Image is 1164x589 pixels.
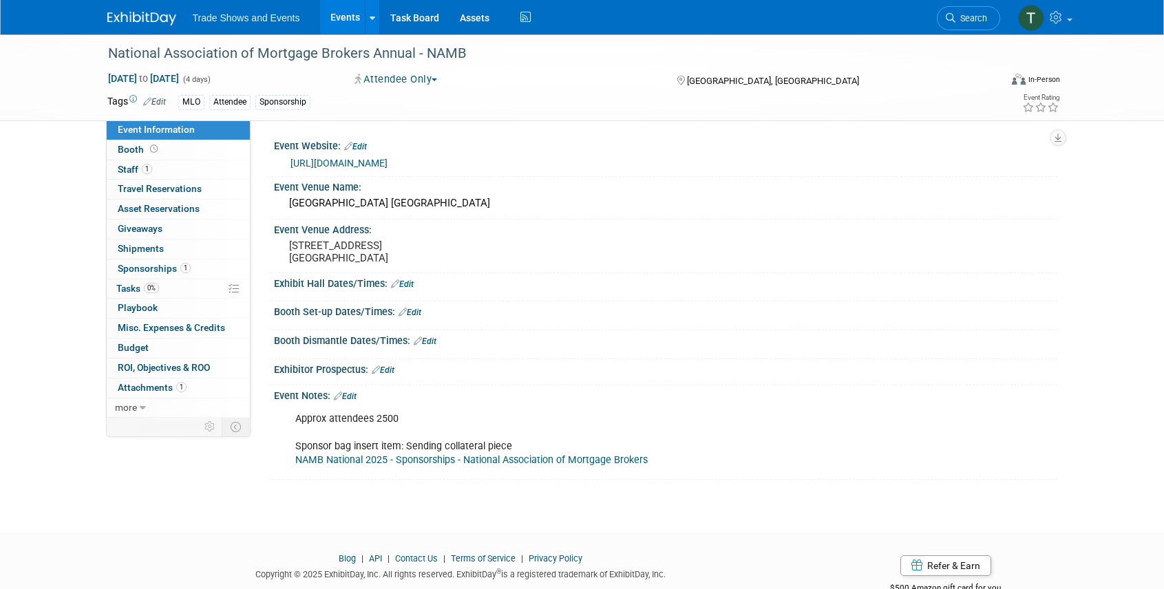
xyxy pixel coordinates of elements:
[255,95,310,109] div: Sponsorship
[344,142,367,151] a: Edit
[107,339,250,358] a: Budget
[144,283,159,293] span: 0%
[118,342,149,353] span: Budget
[118,322,225,333] span: Misc. Expenses & Credits
[274,219,1057,237] div: Event Venue Address:
[118,263,191,274] span: Sponsorships
[115,402,137,413] span: more
[358,553,367,564] span: |
[118,382,187,393] span: Attachments
[900,555,991,576] a: Refer & Earn
[182,75,211,84] span: (4 days)
[1018,5,1044,31] img: Tiff Wagner
[451,553,516,564] a: Terms of Service
[274,301,1057,319] div: Booth Set-up Dates/Times:
[107,94,166,110] td: Tags
[1012,74,1026,85] img: Format-Inperson.png
[339,553,356,564] a: Blog
[107,259,250,279] a: Sponsorships1
[107,239,250,259] a: Shipments
[116,283,159,294] span: Tasks
[529,553,582,564] a: Privacy Policy
[274,177,1057,194] div: Event Venue Name:
[209,95,251,109] div: Attendee
[118,124,195,135] span: Event Information
[198,418,222,436] td: Personalize Event Tab Strip
[107,398,250,418] a: more
[107,565,815,581] div: Copyright © 2025 ExhibitDay, Inc. All rights reserved. ExhibitDay is a registered trademark of Ex...
[118,183,202,194] span: Travel Reservations
[107,358,250,378] a: ROI, Objectives & ROO
[107,180,250,199] a: Travel Reservations
[274,330,1057,348] div: Booth Dismantle Dates/Times:
[118,302,158,313] span: Playbook
[180,263,191,273] span: 1
[384,553,393,564] span: |
[290,158,388,169] a: [URL][DOMAIN_NAME]
[919,72,1061,92] div: Event Format
[107,140,250,160] a: Booth
[147,144,160,154] span: Booth not reserved yet
[107,200,250,219] a: Asset Reservations
[118,203,200,214] span: Asset Reservations
[372,365,394,375] a: Edit
[137,73,150,84] span: to
[107,120,250,140] a: Event Information
[107,219,250,239] a: Giveaways
[1028,74,1060,85] div: In-Person
[222,418,250,436] td: Toggle Event Tabs
[1022,94,1059,101] div: Event Rating
[107,299,250,318] a: Playbook
[118,243,164,254] span: Shipments
[955,13,987,23] span: Search
[937,6,1000,30] a: Search
[274,273,1057,291] div: Exhibit Hall Dates/Times:
[399,308,421,317] a: Edit
[176,382,187,392] span: 1
[334,392,357,401] a: Edit
[391,279,414,289] a: Edit
[687,76,859,86] span: [GEOGRAPHIC_DATA], [GEOGRAPHIC_DATA]
[142,164,152,174] span: 1
[289,239,585,264] pre: [STREET_ADDRESS] [GEOGRAPHIC_DATA]
[143,97,166,107] a: Edit
[350,72,443,87] button: Attendee Only
[118,164,152,175] span: Staff
[286,405,906,474] div: Approx attendees 2500 Sponsor bag insert item: Sending collateral piece
[178,95,204,109] div: MLO
[440,553,449,564] span: |
[118,362,210,373] span: ROI, Objectives & ROO
[496,568,501,575] sup: ®
[274,359,1057,377] div: Exhibitor Prospectus:
[274,136,1057,153] div: Event Website:
[295,454,648,466] a: NAMB National 2025 - Sponsorships - National Association of Mortgage Brokers
[107,12,176,25] img: ExhibitDay
[103,41,980,66] div: National Association of Mortgage Brokers Annual - NAMB
[107,378,250,398] a: Attachments1
[369,553,382,564] a: API
[107,160,250,180] a: Staff1
[414,336,436,346] a: Edit
[118,144,160,155] span: Booth
[107,72,180,85] span: [DATE] [DATE]
[518,553,527,564] span: |
[395,553,438,564] a: Contact Us
[274,385,1057,403] div: Event Notes:
[107,319,250,338] a: Misc. Expenses & Credits
[118,223,162,234] span: Giveaways
[193,12,300,23] span: Trade Shows and Events
[107,279,250,299] a: Tasks0%
[284,193,1047,214] div: [GEOGRAPHIC_DATA] [GEOGRAPHIC_DATA]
